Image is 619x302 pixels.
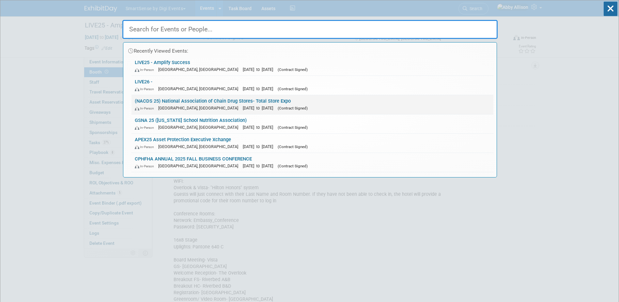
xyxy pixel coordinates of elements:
span: In-Person [135,87,157,91]
span: [GEOGRAPHIC_DATA], [GEOGRAPHIC_DATA] [158,163,241,168]
span: In-Person [135,164,157,168]
span: (Contract Signed) [278,164,308,168]
span: [DATE] to [DATE] [243,163,276,168]
span: In-Person [135,106,157,110]
span: (Contract Signed) [278,144,308,149]
span: [DATE] to [DATE] [243,106,276,110]
span: In-Person [135,126,157,130]
a: GSNA 25 ([US_STATE] School Nutrition Association) In-Person [GEOGRAPHIC_DATA], [GEOGRAPHIC_DATA] ... [132,114,493,133]
span: In-Person [135,145,157,149]
span: [GEOGRAPHIC_DATA], [GEOGRAPHIC_DATA] [158,106,241,110]
span: [DATE] to [DATE] [243,125,276,130]
span: [GEOGRAPHIC_DATA], [GEOGRAPHIC_DATA] [158,86,241,91]
span: [GEOGRAPHIC_DATA], [GEOGRAPHIC_DATA] [158,67,241,72]
input: Search for Events or People... [122,20,498,39]
span: (Contract Signed) [278,87,308,91]
span: (Contract Signed) [278,125,308,130]
a: LIVE25 - Amplify Success In-Person [GEOGRAPHIC_DATA], [GEOGRAPHIC_DATA] [DATE] to [DATE] (Contrac... [132,57,493,75]
span: (Contract Signed) [278,67,308,72]
span: [GEOGRAPHIC_DATA], [GEOGRAPHIC_DATA] [158,144,241,149]
span: [GEOGRAPHIC_DATA], [GEOGRAPHIC_DATA] [158,125,241,130]
span: [DATE] to [DATE] [243,67,276,72]
span: [DATE] to [DATE] [243,144,276,149]
a: APEX25 Asset Protection Executive Xchange In-Person [GEOGRAPHIC_DATA], [GEOGRAPHIC_DATA] [DATE] t... [132,134,493,153]
a: CPHFHA ANNUAL 2025 FALL BUSINESS CONFERENCE In-Person [GEOGRAPHIC_DATA], [GEOGRAPHIC_DATA] [DATE]... [132,153,493,172]
a: LIVE26 - In-Person [GEOGRAPHIC_DATA], [GEOGRAPHIC_DATA] [DATE] to [DATE] (Contract Signed) [132,76,493,95]
span: [DATE] to [DATE] [243,86,276,91]
div: Recently Viewed Events: [127,42,493,57]
span: (Contract Signed) [278,106,308,110]
span: In-Person [135,68,157,72]
a: (NACDS 25) National Association of Chain Drug Stores- Total Store Expo In-Person [GEOGRAPHIC_DATA... [132,95,493,114]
